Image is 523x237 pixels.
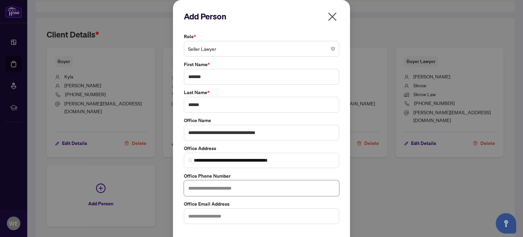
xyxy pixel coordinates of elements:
[184,172,339,180] label: Office Phone Number
[331,47,335,51] span: close-circle
[184,89,339,96] label: Last Name
[188,42,335,55] span: Seller Lawyer
[184,145,339,152] label: Office Address
[188,158,192,162] img: search_icon
[184,33,339,40] label: Role
[327,11,338,22] span: close
[496,213,516,234] button: Open asap
[184,117,339,124] label: Office Name
[184,200,339,208] label: Office Email Address
[184,61,339,68] label: First Name
[184,11,339,22] h2: Add Person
